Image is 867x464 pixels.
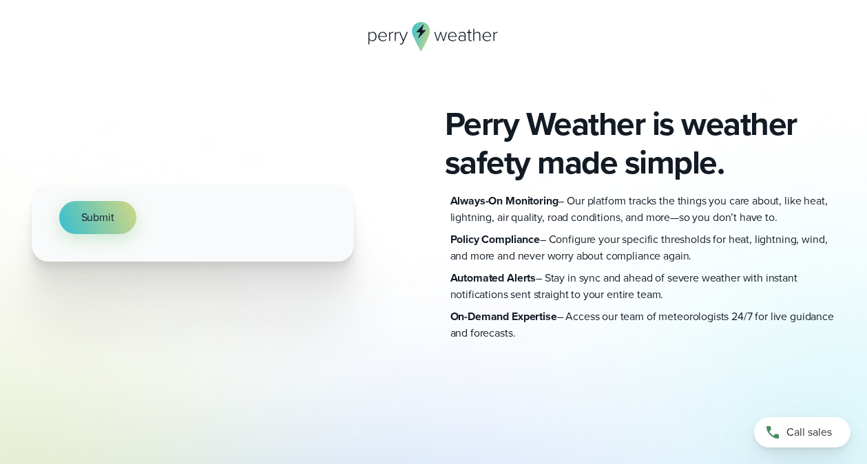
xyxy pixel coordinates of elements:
p: – Our platform tracks the things you care about, like heat, lightning, air quality, road conditio... [450,193,836,226]
strong: On-Demand Expertise [450,308,557,324]
strong: Always-On Monitoring [450,193,558,209]
button: Submit [59,201,136,234]
span: Submit [81,209,114,226]
h2: Perry Weather is weather safety made simple. [445,105,836,182]
a: Call sales [754,417,850,447]
p: – Stay in sync and ahead of severe weather with instant notifications sent straight to your entir... [450,270,836,303]
p: – Access our team of meteorologists 24/7 for live guidance and forecasts. [450,308,836,341]
strong: Automated Alerts [450,270,536,286]
p: – Configure your specific thresholds for heat, lightning, wind, and more and never worry about co... [450,231,836,264]
span: Call sales [786,424,832,441]
strong: Policy Compliance [450,231,540,247]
